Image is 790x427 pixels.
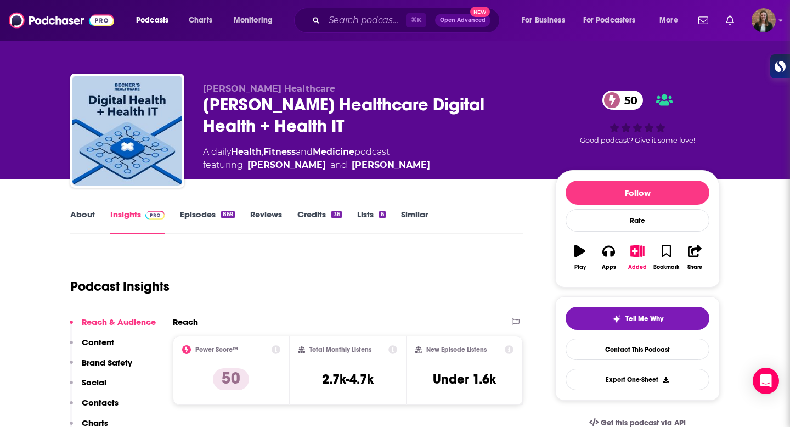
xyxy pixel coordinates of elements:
img: Podchaser Pro [145,211,165,220]
button: open menu [128,12,183,29]
a: Similar [401,209,428,234]
p: Contacts [82,397,119,408]
h1: Podcast Insights [70,278,170,295]
a: Medicine [313,147,354,157]
a: 50 [602,91,643,110]
span: For Business [522,13,565,28]
a: InsightsPodchaser Pro [110,209,165,234]
div: Added [628,264,647,271]
div: 6 [379,211,386,218]
button: open menu [652,12,692,29]
span: Open Advanced [440,18,486,23]
span: Logged in as k_burns [752,8,776,32]
a: Contact This Podcast [566,339,709,360]
span: For Podcasters [583,13,636,28]
img: tell me why sparkle [612,314,621,323]
div: Search podcasts, credits, & more... [304,8,510,33]
button: Apps [594,238,623,277]
span: , [262,147,263,157]
span: and [296,147,313,157]
img: Becker’s Healthcare Digital Health + Health IT [72,76,182,186]
span: [PERSON_NAME] Healthcare [203,83,335,94]
button: open menu [514,12,579,29]
div: [PERSON_NAME] [352,159,430,172]
span: featuring [203,159,430,172]
h2: Reach [173,317,198,327]
span: 50 [613,91,643,110]
h3: 2.7k-4.7k [322,371,374,387]
span: Charts [189,13,212,28]
div: Rate [566,209,709,232]
div: 36 [331,211,341,218]
button: open menu [226,12,287,29]
button: Open AdvancedNew [435,14,490,27]
span: ⌘ K [406,13,426,27]
button: Added [623,238,652,277]
button: Bookmark [652,238,680,277]
span: More [659,13,678,28]
h2: New Episode Listens [426,346,487,353]
button: Show profile menu [752,8,776,32]
button: Brand Safety [70,357,132,378]
div: A daily podcast [203,145,430,172]
p: Reach & Audience [82,317,156,327]
div: Share [687,264,702,271]
p: Content [82,337,114,347]
button: tell me why sparkleTell Me Why [566,307,709,330]
input: Search podcasts, credits, & more... [324,12,406,29]
a: Fitness [263,147,296,157]
a: Show notifications dropdown [694,11,713,30]
a: Credits36 [297,209,341,234]
p: 50 [213,368,249,390]
span: New [470,7,490,17]
a: Show notifications dropdown [721,11,738,30]
h2: Power Score™ [195,346,238,353]
button: Export One-Sheet [566,369,709,390]
a: Lists6 [357,209,386,234]
div: Open Intercom Messenger [753,368,779,394]
h2: Total Monthly Listens [309,346,371,353]
button: Reach & Audience [70,317,156,337]
div: Apps [602,264,616,271]
a: Reviews [250,209,282,234]
span: Podcasts [136,13,168,28]
span: Tell Me Why [625,314,663,323]
div: 50Good podcast? Give it some love! [555,83,720,152]
span: and [330,159,347,172]
button: Share [681,238,709,277]
img: Podchaser - Follow, Share and Rate Podcasts [9,10,114,31]
div: 869 [221,211,235,218]
button: Follow [566,181,709,205]
button: Play [566,238,594,277]
div: Bookmark [653,264,679,271]
span: Good podcast? Give it some love! [580,136,695,144]
a: About [70,209,95,234]
div: Play [574,264,586,271]
button: Contacts [70,397,119,418]
a: Charts [182,12,219,29]
p: Social [82,377,106,387]
p: Brand Safety [82,357,132,368]
button: Social [70,377,106,397]
button: Content [70,337,114,357]
a: Health [231,147,262,157]
button: open menu [576,12,652,29]
img: User Profile [752,8,776,32]
a: Episodes869 [180,209,235,234]
div: [PERSON_NAME] [247,159,326,172]
h3: Under 1.6k [433,371,496,387]
span: Monitoring [234,13,273,28]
